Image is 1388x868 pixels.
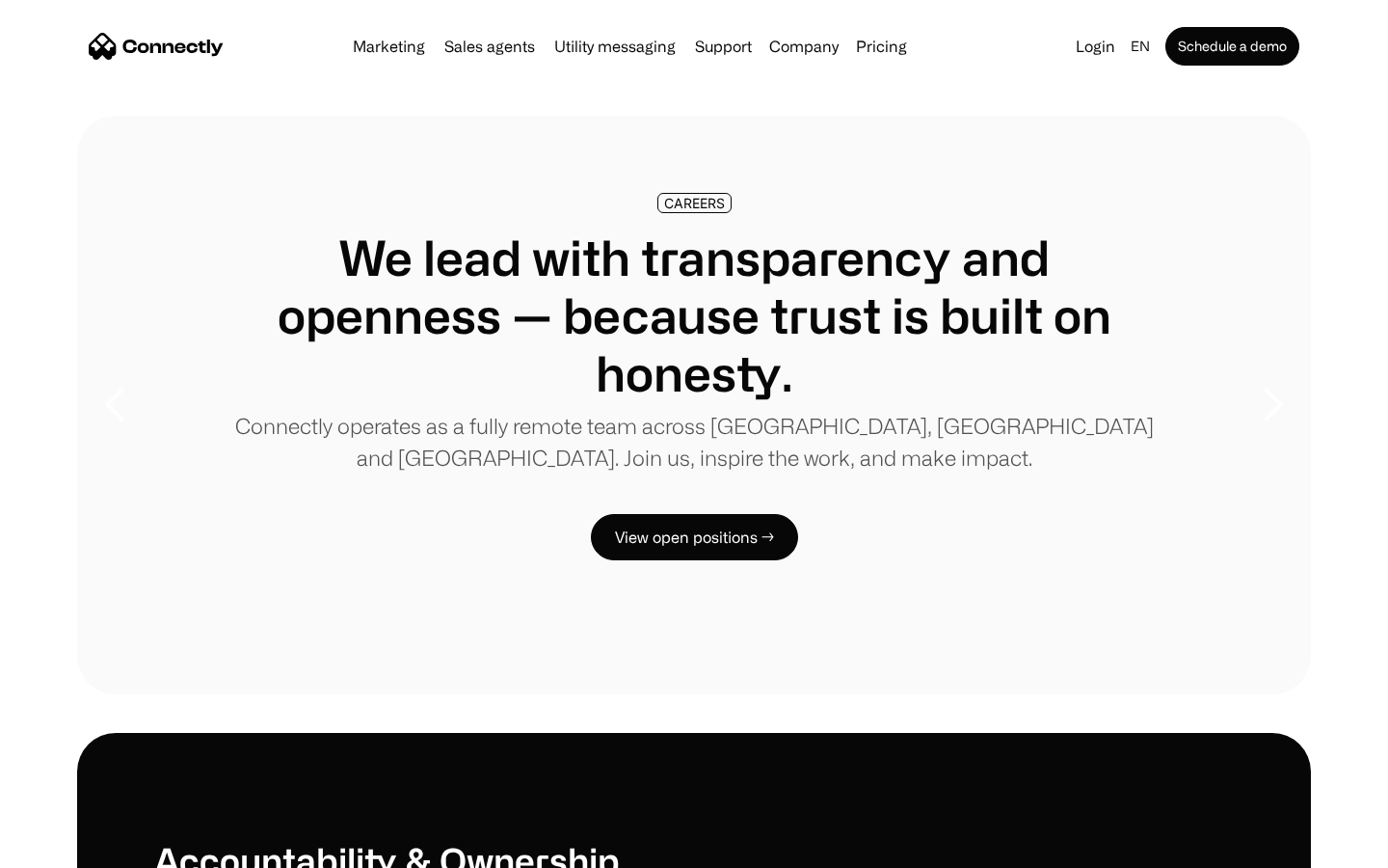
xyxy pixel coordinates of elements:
a: Pricing [848,39,915,54]
div: Company [769,33,839,60]
a: View open positions → [591,514,798,560]
div: CAREERS [664,196,725,210]
a: Marketing [345,39,433,54]
ul: Language list [39,834,116,861]
a: Login [1068,33,1123,60]
a: Schedule a demo [1165,27,1299,66]
h1: We lead with transparency and openness — because trust is built on honesty. [231,229,1157,402]
a: Support [687,39,760,54]
p: Connectly operates as a fully remote team across [GEOGRAPHIC_DATA], [GEOGRAPHIC_DATA] and [GEOGRA... [231,410,1157,474]
a: Sales agents [437,39,543,54]
div: en [1131,33,1150,60]
aside: Language selected: English [19,832,116,861]
a: Utility messaging [547,39,683,54]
